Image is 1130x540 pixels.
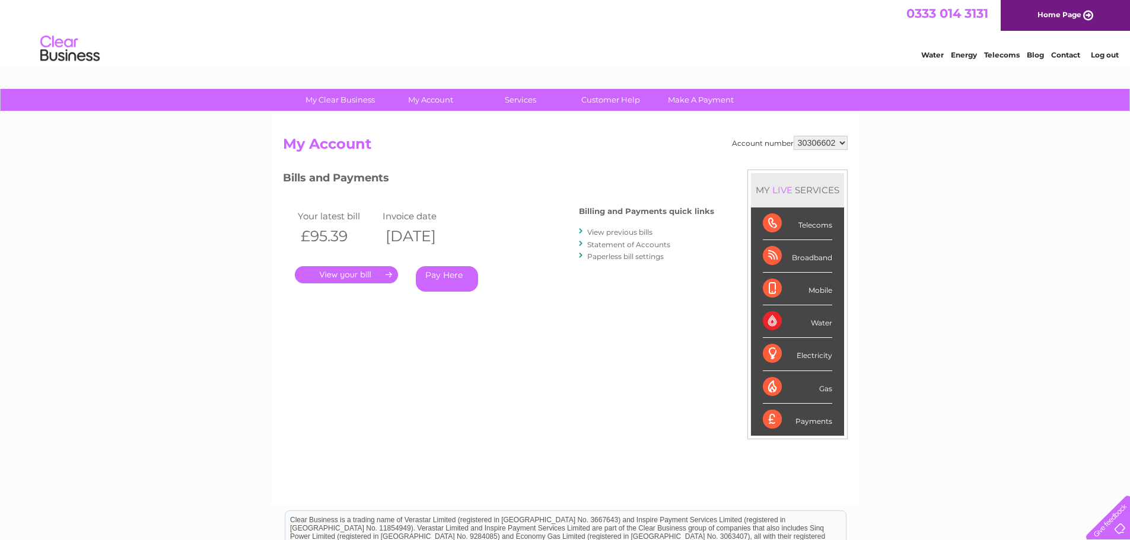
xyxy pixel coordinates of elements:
[295,208,380,224] td: Your latest bill
[587,252,664,261] a: Paperless bill settings
[1027,50,1044,59] a: Blog
[763,371,832,404] div: Gas
[652,89,750,111] a: Make A Payment
[40,31,100,67] img: logo.png
[587,240,670,249] a: Statement of Accounts
[295,224,380,248] th: £95.39
[291,89,389,111] a: My Clear Business
[951,50,977,59] a: Energy
[1091,50,1119,59] a: Log out
[763,305,832,338] div: Water
[562,89,660,111] a: Customer Help
[1051,50,1080,59] a: Contact
[763,240,832,273] div: Broadband
[770,184,795,196] div: LIVE
[295,266,398,283] a: .
[763,273,832,305] div: Mobile
[984,50,1020,59] a: Telecoms
[732,136,848,150] div: Account number
[285,7,846,57] div: Clear Business is a trading name of Verastar Limited (registered in [GEOGRAPHIC_DATA] No. 3667643...
[921,50,944,59] a: Water
[763,207,832,240] div: Telecoms
[763,404,832,436] div: Payments
[283,136,848,158] h2: My Account
[283,170,714,190] h3: Bills and Payments
[416,266,478,292] a: Pay Here
[751,173,844,207] div: MY SERVICES
[906,6,988,21] a: 0333 014 3131
[380,224,465,248] th: [DATE]
[380,208,465,224] td: Invoice date
[587,228,652,237] a: View previous bills
[472,89,569,111] a: Services
[381,89,479,111] a: My Account
[579,207,714,216] h4: Billing and Payments quick links
[763,338,832,370] div: Electricity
